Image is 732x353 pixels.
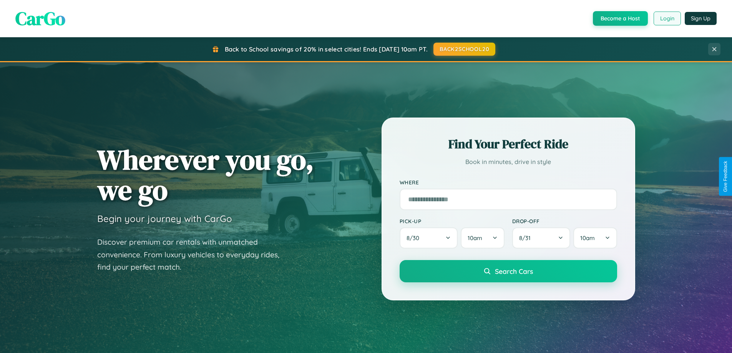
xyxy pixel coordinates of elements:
span: 8 / 30 [407,234,423,242]
div: Give Feedback [723,161,728,192]
button: 8/30 [400,227,458,249]
p: Book in minutes, drive in style [400,156,617,167]
label: Drop-off [512,218,617,224]
span: Back to School savings of 20% in select cities! Ends [DATE] 10am PT. [225,45,428,53]
span: 10am [468,234,482,242]
p: Discover premium car rentals with unmatched convenience. From luxury vehicles to everyday rides, ... [97,236,289,273]
h2: Find Your Perfect Ride [400,136,617,152]
span: CarGo [15,6,65,31]
h3: Begin your journey with CarGo [97,213,232,224]
button: Sign Up [685,12,717,25]
button: BACK2SCHOOL20 [433,43,495,56]
span: 10am [580,234,595,242]
h1: Wherever you go, we go [97,144,314,205]
label: Where [400,179,617,186]
label: Pick-up [400,218,505,224]
button: 10am [573,227,617,249]
span: 8 / 31 [519,234,534,242]
button: Login [654,12,681,25]
button: Search Cars [400,260,617,282]
button: Become a Host [593,11,648,26]
button: 8/31 [512,227,571,249]
span: Search Cars [495,267,533,275]
button: 10am [461,227,504,249]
